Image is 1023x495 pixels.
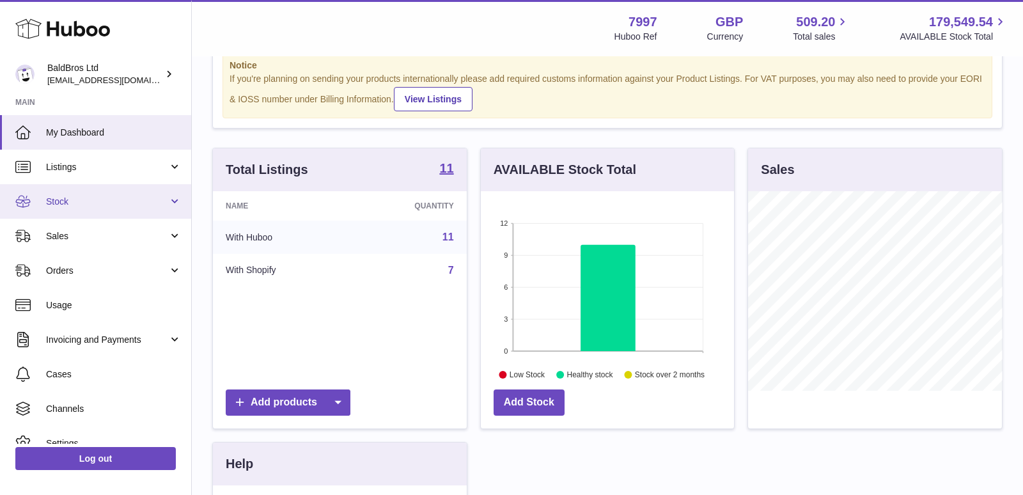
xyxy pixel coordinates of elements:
span: Orders [46,265,168,277]
a: 11 [439,162,453,177]
th: Name [213,191,350,221]
td: With Shopify [213,254,350,287]
strong: 11 [439,162,453,175]
a: Log out [15,447,176,470]
a: Add Stock [494,389,565,416]
a: 179,549.54 AVAILABLE Stock Total [900,13,1008,43]
text: 9 [504,251,508,259]
div: BaldBros Ltd [47,62,162,86]
span: AVAILABLE Stock Total [900,31,1008,43]
div: Currency [707,31,744,43]
h3: Total Listings [226,161,308,178]
span: Sales [46,230,168,242]
strong: Notice [230,59,985,72]
span: Stock [46,196,168,208]
th: Quantity [350,191,467,221]
span: Total sales [793,31,850,43]
text: 0 [504,347,508,355]
h3: Sales [761,161,794,178]
img: baldbrothersblog@gmail.com [15,65,35,84]
strong: 7997 [629,13,657,31]
div: Huboo Ref [614,31,657,43]
span: My Dashboard [46,127,182,139]
span: 509.20 [796,13,835,31]
span: 179,549.54 [929,13,993,31]
text: Healthy stock [566,370,613,379]
h3: AVAILABLE Stock Total [494,161,636,178]
text: 6 [504,283,508,291]
span: Invoicing and Payments [46,334,168,346]
a: 509.20 Total sales [793,13,850,43]
span: [EMAIL_ADDRESS][DOMAIN_NAME] [47,75,188,85]
text: Stock over 2 months [635,370,705,379]
span: Settings [46,437,182,450]
span: Cases [46,368,182,381]
text: Low Stock [510,370,545,379]
div: If you're planning on sending your products internationally please add required customs informati... [230,73,985,111]
strong: GBP [715,13,743,31]
a: 7 [448,265,454,276]
a: 11 [442,232,454,242]
span: Usage [46,299,182,311]
td: With Huboo [213,221,350,254]
text: 12 [500,219,508,227]
a: Add products [226,389,350,416]
h3: Help [226,455,253,473]
span: Channels [46,403,182,415]
text: 3 [504,315,508,323]
span: Listings [46,161,168,173]
a: View Listings [394,87,472,111]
